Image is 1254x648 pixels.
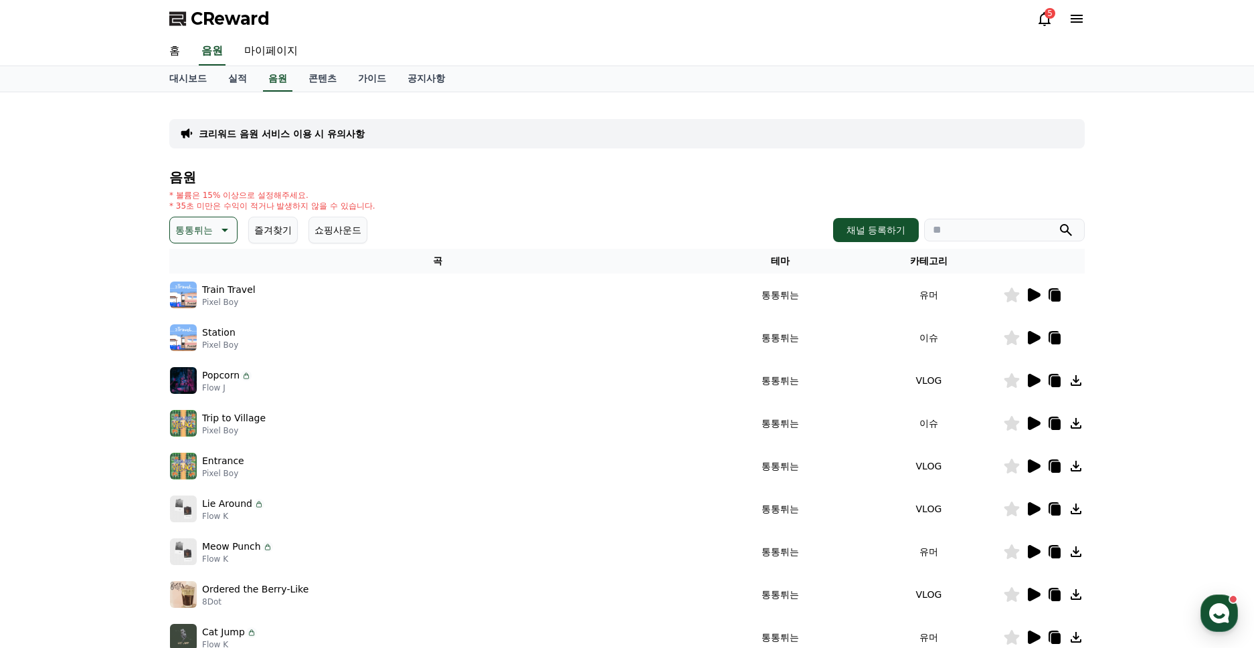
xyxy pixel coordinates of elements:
[855,274,1003,316] td: 유머
[202,368,240,383] p: Popcorn
[706,530,855,573] td: 통통튀는
[169,170,1085,185] h4: 음원
[855,530,1003,573] td: 유머
[1037,11,1053,27] a: 5
[170,538,197,565] img: music
[202,497,252,511] p: Lie Around
[170,324,197,351] img: music
[217,66,258,92] a: 실적
[248,217,298,243] button: 즐겨찾기
[308,217,367,243] button: 쇼핑사운드
[169,190,375,201] p: * 볼륨은 15% 이상으로 설정해주세요.
[833,218,919,242] button: 채널 등록하기
[855,402,1003,445] td: 이슈
[706,359,855,402] td: 통통튀는
[159,37,191,66] a: 홈
[199,37,226,66] a: 음원
[855,316,1003,359] td: 이슈
[170,367,197,394] img: music
[202,511,264,522] p: Flow K
[855,359,1003,402] td: VLOG
[202,297,256,308] p: Pixel Boy
[202,468,244,479] p: Pixel Boy
[202,625,245,639] p: Cat Jump
[855,249,1003,274] th: 카테고리
[170,282,197,308] img: music
[175,221,213,239] p: 통통튀는
[706,488,855,530] td: 통통튀는
[191,8,270,29] span: CReward
[202,554,273,564] p: Flow K
[202,454,244,468] p: Entrance
[855,445,1003,488] td: VLOG
[199,127,365,140] a: 크리워드 음원 서비스 이용 시 유의사항
[347,66,397,92] a: 가이드
[706,274,855,316] td: 통통튀는
[169,217,238,243] button: 통통튀는
[706,249,855,274] th: 테마
[169,201,375,211] p: * 35초 미만은 수익이 적거나 발생하지 않을 수 있습니다.
[1045,8,1055,19] div: 5
[170,581,197,608] img: music
[263,66,292,92] a: 음원
[202,383,252,393] p: Flow J
[855,488,1003,530] td: VLOG
[202,283,256,297] p: Train Travel
[169,249,706,274] th: 곡
[202,425,266,436] p: Pixel Boy
[706,316,855,359] td: 통통튀는
[159,66,217,92] a: 대시보드
[202,411,266,425] p: Trip to Village
[170,453,197,479] img: music
[170,410,197,437] img: music
[170,496,197,522] img: music
[855,573,1003,616] td: VLOG
[169,8,270,29] a: CReward
[202,597,308,607] p: 8Dot
[706,445,855,488] td: 통통튀는
[706,402,855,445] td: 통통튀는
[706,573,855,616] td: 통통튀는
[202,326,236,340] p: Station
[202,540,261,554] p: Meow Punch
[397,66,456,92] a: 공지사항
[202,340,238,350] p: Pixel Boy
[298,66,347,92] a: 콘텐츠
[202,582,308,597] p: Ordered the Berry-Like
[234,37,308,66] a: 마이페이지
